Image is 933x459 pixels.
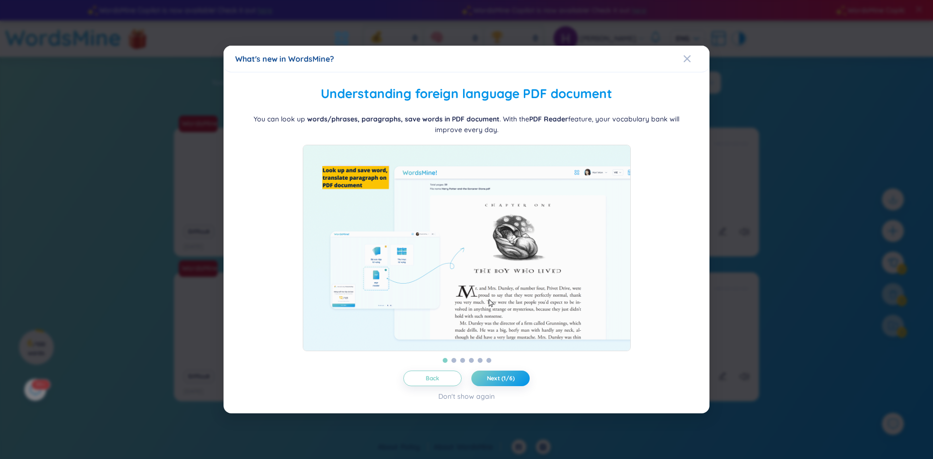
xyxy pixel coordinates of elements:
[451,358,456,363] button: 2
[254,115,679,134] span: You can look up . With the feature, your vocabulary bank will improve every day.
[235,53,698,64] div: What's new in WordsMine?
[235,84,698,104] h2: Understanding foreign language PDF document
[443,358,448,363] button: 1
[307,115,500,123] b: words/phrases, paragraphs, save words in PDF document
[426,374,440,382] span: Back
[471,371,530,386] button: Next (1/6)
[438,391,495,402] div: Don't show again
[478,358,483,363] button: 5
[486,358,491,363] button: 6
[683,46,709,72] button: Close
[469,358,474,363] button: 4
[529,115,568,123] b: PDF Reader
[487,374,515,382] span: Next (1/6)
[403,371,462,386] button: Back
[460,358,465,363] button: 3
